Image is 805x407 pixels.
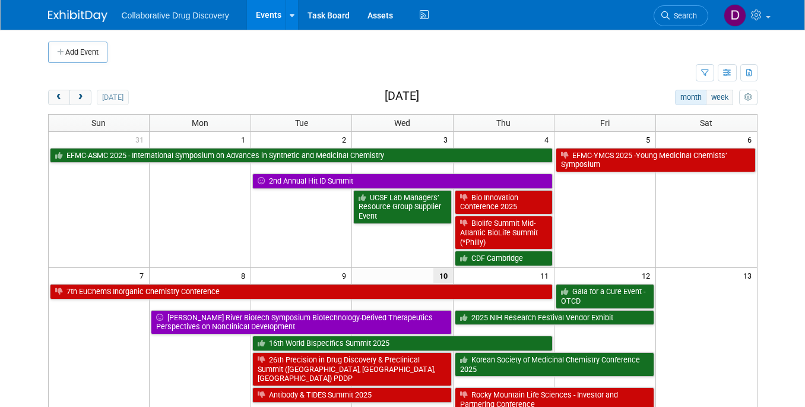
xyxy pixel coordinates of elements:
[706,90,733,105] button: week
[700,118,712,128] span: Sat
[341,268,351,283] span: 9
[744,94,752,102] i: Personalize Calendar
[50,148,553,163] a: EFMC-ASMC 2025 - International Symposium on Advances in Synthetic and Medicinal Chemistry
[240,268,251,283] span: 8
[746,132,757,147] span: 6
[543,132,554,147] span: 4
[122,11,229,20] span: Collaborative Drug Discovery
[739,90,757,105] button: myCustomButton
[600,118,610,128] span: Fri
[670,11,697,20] span: Search
[675,90,706,105] button: month
[455,310,654,326] a: 2025 NIH Research Festival Vendor Exhibit
[455,352,654,377] a: Korean Society of Medicinal Chemistry Conference 2025
[556,148,755,172] a: EFMC-YMCS 2025 -Young Medicinal Chemists’ Symposium
[50,284,553,299] a: 7th EuChemS Inorganic Chemistry Conference
[742,268,757,283] span: 13
[138,268,149,283] span: 7
[442,132,453,147] span: 3
[455,216,553,250] a: Biolife Summit Mid-Atlantic BioLife Summit (*Philly)
[151,310,451,335] a: [PERSON_NAME] River Biotech Symposium Biotechnology-Derived Therapeutics Perspectives on Nonclini...
[48,42,107,63] button: Add Event
[252,387,452,403] a: Antibody & TIDES Summit 2025
[48,10,107,22] img: ExhibitDay
[654,5,708,26] a: Search
[433,268,453,283] span: 10
[496,118,511,128] span: Thu
[455,251,553,266] a: CDF Cambridge
[252,352,452,386] a: 26th Precision in Drug Discovery & Preclinical Summit ([GEOGRAPHIC_DATA], [GEOGRAPHIC_DATA], [GEO...
[97,90,128,105] button: [DATE]
[295,118,308,128] span: Tue
[48,90,70,105] button: prev
[724,4,746,27] img: Daniel Castro
[394,118,410,128] span: Wed
[192,118,208,128] span: Mon
[91,118,106,128] span: Sun
[645,132,655,147] span: 5
[240,132,251,147] span: 1
[341,132,351,147] span: 2
[385,90,419,103] h2: [DATE]
[252,173,553,189] a: 2nd Annual Hit ID Summit
[353,190,451,224] a: UCSF Lab Managers’ Resource Group Supplier Event
[134,132,149,147] span: 31
[641,268,655,283] span: 12
[69,90,91,105] button: next
[539,268,554,283] span: 11
[252,336,553,351] a: 16th World Bispecifics Summit 2025
[556,284,654,308] a: Gala for a Cure Event - OTCD
[455,190,553,214] a: Bio Innovation Conference 2025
